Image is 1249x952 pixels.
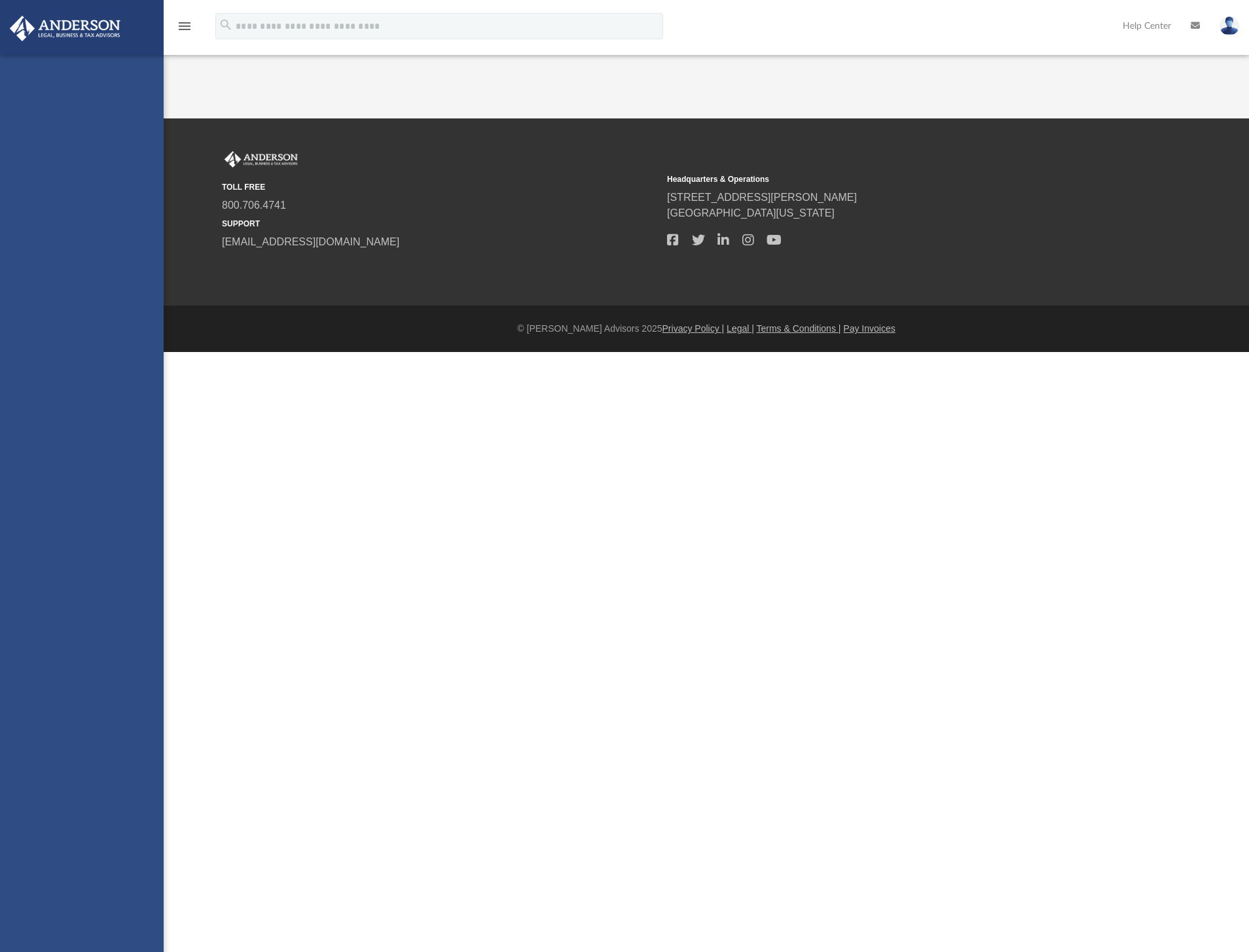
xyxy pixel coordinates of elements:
a: 800.706.4741 [222,200,286,211]
small: TOLL FREE [222,181,658,193]
a: Pay Invoices [843,323,895,334]
img: User Pic [1220,16,1239,35]
img: Anderson Advisors Platinum Portal [6,16,124,41]
small: Headquarters & Operations [667,173,1103,185]
i: menu [177,18,192,34]
div: © [PERSON_NAME] Advisors 2025 [164,322,1249,336]
a: Legal | [727,323,754,334]
img: Anderson Advisors Platinum Portal [222,151,300,168]
small: SUPPORT [222,218,658,230]
a: Terms & Conditions | [757,323,841,334]
a: Privacy Policy | [662,323,725,334]
i: search [219,18,233,32]
a: [STREET_ADDRESS][PERSON_NAME] [667,192,857,203]
a: [EMAIL_ADDRESS][DOMAIN_NAME] [222,236,399,247]
a: menu [177,25,192,34]
a: [GEOGRAPHIC_DATA][US_STATE] [667,207,835,219]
